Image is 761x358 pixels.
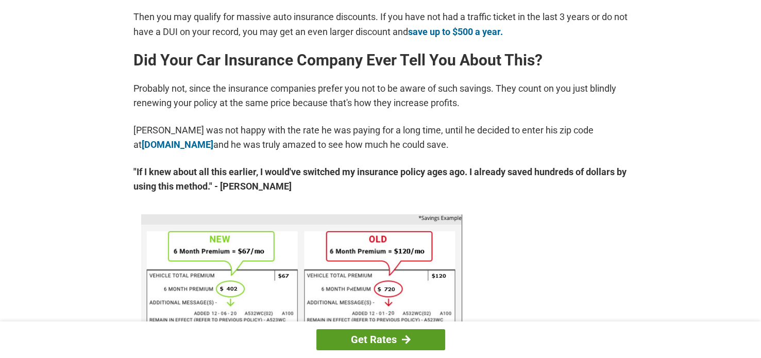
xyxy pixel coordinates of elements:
[316,329,445,350] a: Get Rates
[408,26,503,37] a: save up to $500 a year.
[141,214,462,336] img: savings
[133,81,628,110] p: Probably not, since the insurance companies prefer you not to be aware of such savings. They coun...
[142,139,213,150] a: [DOMAIN_NAME]
[133,165,628,194] strong: "If I knew about all this earlier, I would've switched my insurance policy ages ago. I already sa...
[133,123,628,152] p: [PERSON_NAME] was not happy with the rate he was paying for a long time, until he decided to ente...
[133,52,628,69] h2: Did Your Car Insurance Company Ever Tell You About This?
[133,10,628,39] p: Then you may qualify for massive auto insurance discounts. If you have not had a traffic ticket i...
